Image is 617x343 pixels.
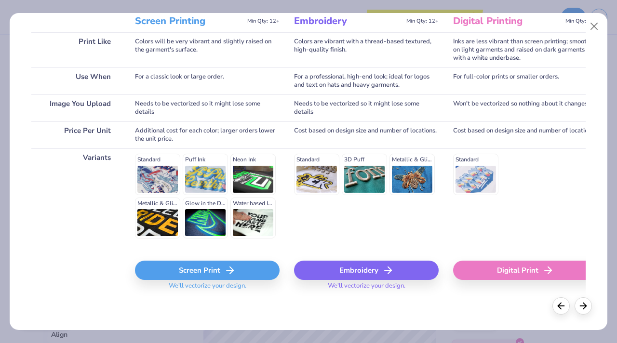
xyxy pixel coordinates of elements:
[294,94,439,121] div: Needs to be vectorized so it might lose some details
[294,32,439,67] div: Colors are vibrant with a thread-based textured, high-quality finish.
[135,94,280,121] div: Needs to be vectorized so it might lose some details
[165,282,250,296] span: We'll vectorize your design.
[294,67,439,94] div: For a professional, high-end look; ideal for logos and text on hats and heavy garments.
[135,121,280,148] div: Additional cost for each color; larger orders lower the unit price.
[135,67,280,94] div: For a classic look or large order.
[453,32,598,67] div: Inks are less vibrant than screen printing; smooth on light garments and raised on dark garments ...
[453,94,598,121] div: Won't be vectorized so nothing about it changes
[31,94,121,121] div: Image You Upload
[135,32,280,67] div: Colors will be very vibrant and slightly raised on the garment's surface.
[31,148,121,244] div: Variants
[453,15,562,27] h3: Digital Printing
[294,261,439,280] div: Embroidery
[135,261,280,280] div: Screen Print
[294,15,402,27] h3: Embroidery
[247,18,280,25] span: Min Qty: 12+
[31,121,121,148] div: Price Per Unit
[135,15,243,27] h3: Screen Printing
[31,32,121,67] div: Print Like
[565,18,598,25] span: Min Qty: 12+
[453,67,598,94] div: For full-color prints or smaller orders.
[585,17,604,36] button: Close
[294,121,439,148] div: Cost based on design size and number of locations.
[453,261,598,280] div: Digital Print
[406,18,439,25] span: Min Qty: 12+
[324,282,409,296] span: We'll vectorize your design.
[31,67,121,94] div: Use When
[453,121,598,148] div: Cost based on design size and number of locations.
